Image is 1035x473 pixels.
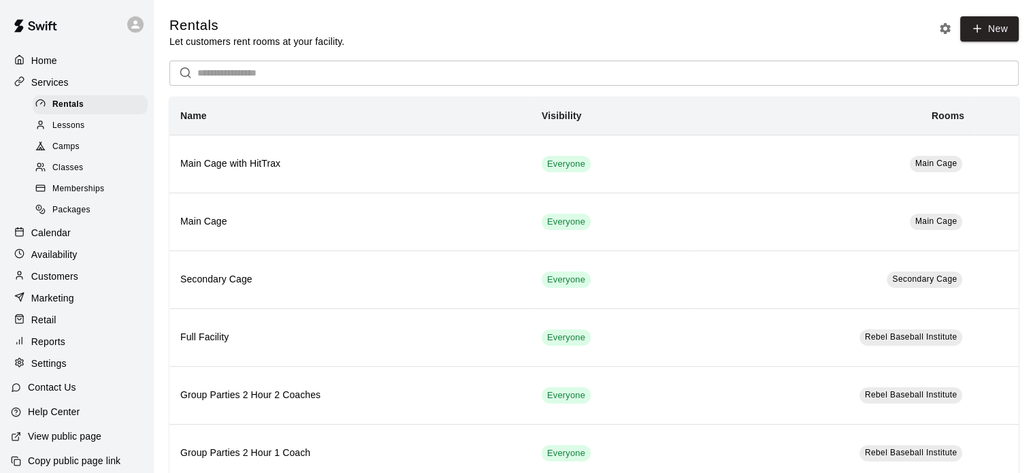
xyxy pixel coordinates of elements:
[11,244,142,265] a: Availability
[33,116,148,135] div: Lessons
[169,16,344,35] h5: Rentals
[33,159,148,178] div: Classes
[11,353,142,374] a: Settings
[11,266,142,287] a: Customers
[542,216,591,229] span: Everyone
[28,380,76,394] p: Contact Us
[33,94,153,115] a: Rentals
[31,335,65,348] p: Reports
[180,157,520,172] h6: Main Cage with HitTrax
[542,110,582,121] b: Visibility
[542,214,591,230] div: This service is visible to all of your customers
[180,446,520,461] h6: Group Parties 2 Hour 1 Coach
[180,110,207,121] b: Name
[180,272,520,287] h6: Secondary Cage
[33,158,153,179] a: Classes
[892,274,957,284] span: Secondary Cage
[31,291,74,305] p: Marketing
[11,288,142,308] a: Marketing
[28,429,101,443] p: View public page
[33,180,148,199] div: Memberships
[915,159,957,168] span: Main Cage
[180,388,520,403] h6: Group Parties 2 Hour 2 Coaches
[31,313,56,327] p: Retail
[865,390,957,399] span: Rebel Baseball Institute
[865,332,957,342] span: Rebel Baseball Institute
[52,161,83,175] span: Classes
[11,72,142,93] a: Services
[932,110,964,121] b: Rooms
[169,35,344,48] p: Let customers rent rooms at your facility.
[31,54,57,67] p: Home
[31,248,78,261] p: Availability
[52,182,104,196] span: Memberships
[31,226,71,240] p: Calendar
[542,387,591,404] div: This service is visible to all of your customers
[52,203,91,217] span: Packages
[180,214,520,229] h6: Main Cage
[960,16,1019,42] a: New
[11,310,142,330] a: Retail
[28,405,80,419] p: Help Center
[33,115,153,136] a: Lessons
[11,50,142,71] a: Home
[11,223,142,243] a: Calendar
[542,445,591,461] div: This service is visible to all of your customers
[542,331,591,344] span: Everyone
[935,18,955,39] button: Rental settings
[542,329,591,346] div: This service is visible to all of your customers
[542,158,591,171] span: Everyone
[180,330,520,345] h6: Full Facility
[542,447,591,460] span: Everyone
[33,137,153,158] a: Camps
[31,76,69,89] p: Services
[542,274,591,287] span: Everyone
[52,98,84,112] span: Rentals
[31,357,67,370] p: Settings
[542,156,591,172] div: This service is visible to all of your customers
[28,454,120,468] p: Copy public page link
[542,389,591,402] span: Everyone
[11,331,142,352] a: Reports
[33,137,148,157] div: Camps
[33,201,148,220] div: Packages
[52,140,80,154] span: Camps
[542,272,591,288] div: This service is visible to all of your customers
[33,95,148,114] div: Rentals
[33,200,153,221] a: Packages
[915,216,957,226] span: Main Cage
[31,270,78,283] p: Customers
[52,119,85,133] span: Lessons
[33,179,153,200] a: Memberships
[865,448,957,457] span: Rebel Baseball Institute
